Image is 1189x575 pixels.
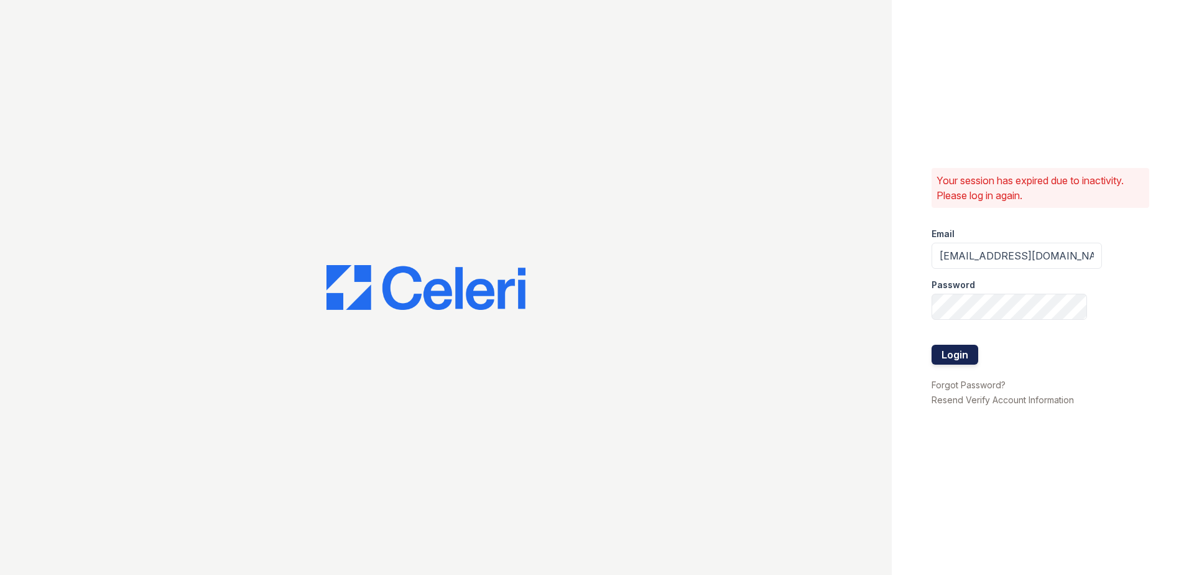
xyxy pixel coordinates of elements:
[932,345,978,365] button: Login
[932,279,975,291] label: Password
[932,395,1074,405] a: Resend Verify Account Information
[932,380,1006,390] a: Forgot Password?
[326,265,525,310] img: CE_Logo_Blue-a8612792a0a2168367f1c8372b55b34899dd931a85d93a1a3d3e32e68fde9ad4.png
[932,228,955,240] label: Email
[937,173,1144,203] p: Your session has expired due to inactivity. Please log in again.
